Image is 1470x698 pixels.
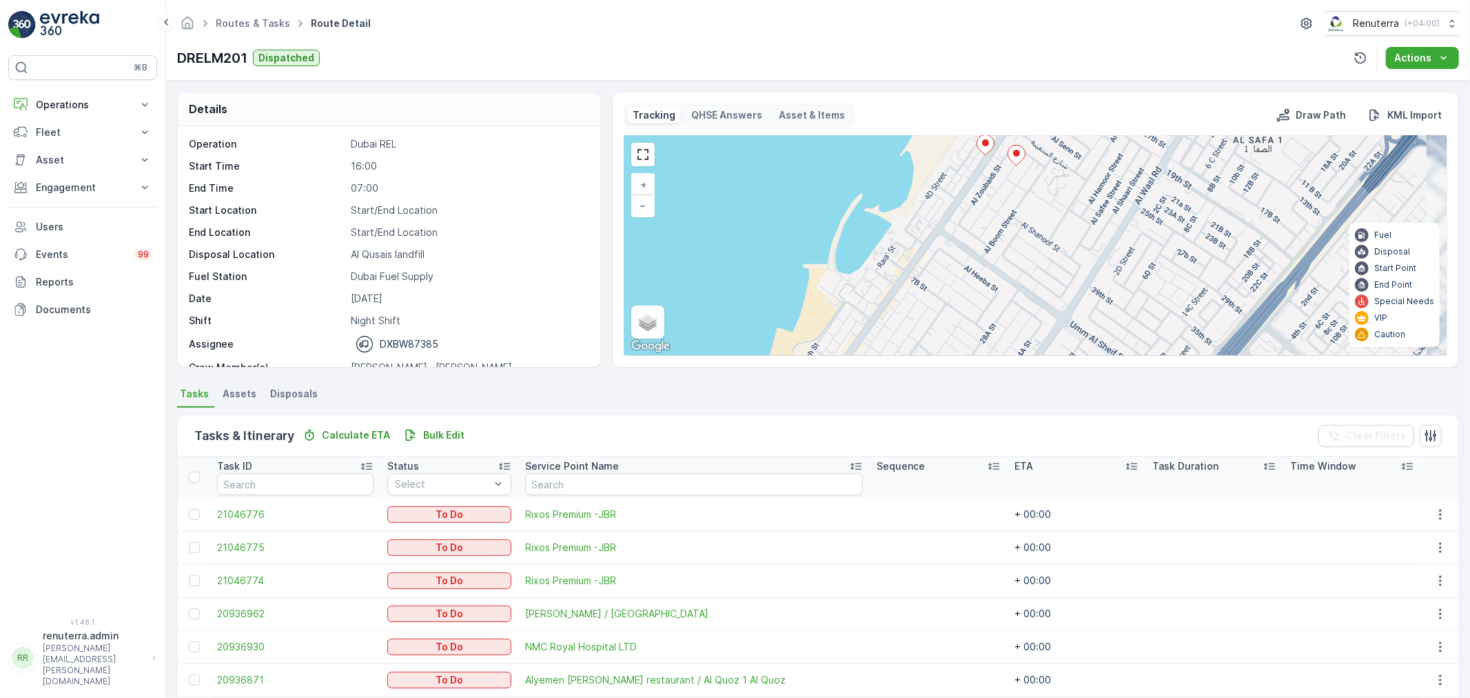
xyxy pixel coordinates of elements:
[525,473,863,495] input: Search
[628,337,673,355] a: Open this area in Google Maps (opens a new window)
[297,427,396,443] button: Calculate ETA
[351,314,586,328] p: Night Shift
[36,98,130,112] p: Operations
[525,673,863,687] a: Alyemen alsaeed mandi restaurant / Al Quoz 1 Al Quoz
[1374,246,1410,257] p: Disposal
[387,639,511,655] button: To Do
[189,542,200,553] div: Toggle Row Selected
[1008,630,1145,664] td: + 00:00
[36,275,152,289] p: Reports
[8,241,157,268] a: Events99
[180,21,195,32] a: Homepage
[8,629,157,687] button: RRrenuterra.admin[PERSON_NAME][EMAIL_ADDRESS][PERSON_NAME][DOMAIN_NAME]
[217,473,374,495] input: Search
[217,673,374,687] span: 20936871
[40,11,99,39] img: logo_light-DOdMpM7g.png
[525,640,863,654] a: NMC Royal Hospital LTD
[189,137,345,151] p: Operation
[351,159,586,173] p: 16:00
[1386,47,1459,69] button: Actions
[351,270,586,283] p: Dubai Fuel Supply
[351,181,586,195] p: 07:00
[217,607,374,621] a: 20936962
[36,220,152,234] p: Users
[217,574,374,588] span: 21046774
[1296,108,1346,122] p: Draw Path
[189,337,234,351] p: Assignee
[1374,312,1387,323] p: VIP
[1318,425,1414,447] button: Clear Filters
[525,574,863,588] a: Rixos Premium -JBR
[36,153,130,167] p: Asset
[423,428,465,442] p: Bulk Edit
[1374,296,1434,307] p: Special Needs
[633,108,675,122] p: Tracking
[1290,459,1356,473] p: Time Window
[1405,18,1440,29] p: ( +04:00 )
[525,508,863,521] span: Rixos Premium -JBR
[436,508,463,521] p: To Do
[633,144,653,165] a: View Fullscreen
[395,477,490,491] p: Select
[217,459,252,473] p: Task ID
[387,459,419,473] p: Status
[1152,459,1218,473] p: Task Duration
[322,428,390,442] p: Calculate ETA
[217,508,374,521] a: 21046776
[189,248,345,261] p: Disposal Location
[189,101,227,117] p: Details
[8,268,157,296] a: Reports
[216,17,290,29] a: Routes & Tasks
[1014,459,1033,473] p: ETA
[8,119,157,146] button: Fleet
[387,672,511,688] button: To Do
[351,248,586,261] p: Al Qusais landfill
[308,17,374,30] span: Route Detail
[8,618,157,626] span: v 1.48.1
[189,641,200,652] div: Toggle Row Selected
[351,137,586,151] p: Dubai REL
[525,607,863,621] span: [PERSON_NAME] / [GEOGRAPHIC_DATA]
[624,136,1447,355] div: 0
[436,541,463,555] p: To Do
[189,575,200,586] div: Toggle Row Selected
[36,181,130,195] p: Engagement
[12,647,34,669] div: RR
[1374,230,1391,241] p: Fuel
[223,387,256,401] span: Assets
[36,248,127,261] p: Events
[8,213,157,241] a: Users
[189,509,200,520] div: Toggle Row Selected
[1008,531,1145,564] td: + 00:00
[1008,498,1145,531] td: + 00:00
[138,249,149,260] p: 99
[189,159,345,173] p: Start Time
[36,126,130,139] p: Fleet
[189,608,200,619] div: Toggle Row Selected
[1362,107,1447,123] button: KML Import
[387,572,511,589] button: To Do
[779,108,846,122] p: Asset & Items
[877,459,925,473] p: Sequence
[8,296,157,323] a: Documents
[436,640,463,654] p: To Do
[270,387,318,401] span: Disposals
[8,11,36,39] img: logo
[380,337,438,351] p: DXBW87385
[387,506,511,523] button: To Do
[1374,263,1416,274] p: Start Point
[387,606,511,622] button: To Do
[633,195,653,216] a: Zoom Out
[436,574,463,588] p: To Do
[436,607,463,621] p: To Do
[351,203,586,217] p: Start/End Location
[525,541,863,555] a: Rixos Premium -JBR
[1353,17,1399,30] p: Renuterra
[217,640,374,654] a: 20936930
[1008,564,1145,597] td: + 00:00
